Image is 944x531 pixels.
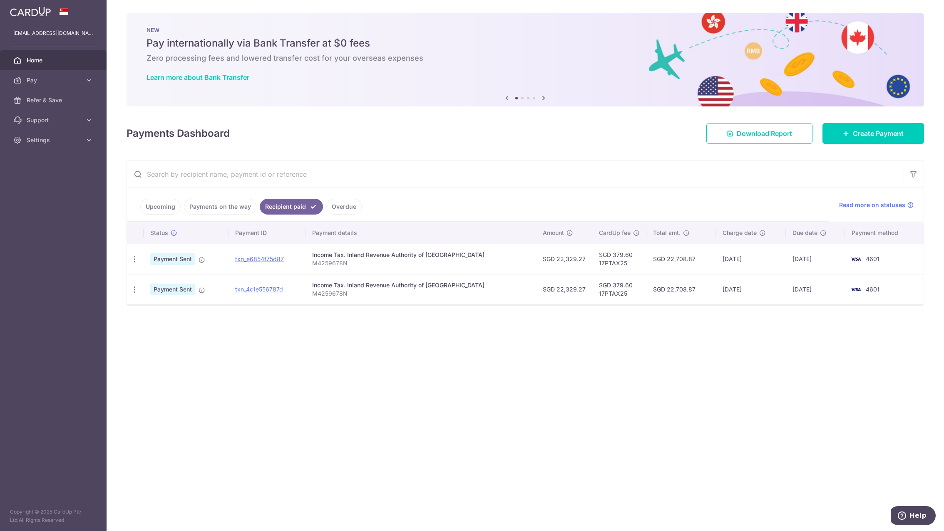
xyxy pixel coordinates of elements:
span: 4601 [866,255,879,262]
img: CardUp [10,7,51,17]
span: Download Report [737,128,792,138]
a: Upcoming [140,199,181,215]
div: Income Tax. Inland Revenue Authority of [GEOGRAPHIC_DATA] [312,281,529,289]
span: CardUp fee [599,229,631,237]
span: Payment Sent [150,284,195,295]
div: Income Tax. Inland Revenue Authority of [GEOGRAPHIC_DATA] [312,251,529,259]
h4: Payments Dashboard [127,126,230,141]
a: Download Report [706,123,812,144]
span: Support [27,116,82,124]
span: Amount [543,229,564,237]
h6: Zero processing fees and lowered transfer cost for your overseas expenses [147,53,904,63]
a: Learn more about Bank Transfer [147,73,249,82]
span: Due date [792,229,817,237]
a: txn_4c1e556787d [235,286,283,293]
p: [EMAIL_ADDRESS][DOMAIN_NAME] [13,29,93,37]
td: [DATE] [716,274,786,304]
a: Payments on the way [184,199,256,215]
span: Refer & Save [27,96,82,104]
th: Payment method [845,222,924,244]
td: [DATE] [786,244,845,274]
input: Search by recipient name, payment id or reference [127,161,904,188]
span: Charge date [723,229,757,237]
h5: Pay internationally via Bank Transfer at $0 fees [147,37,904,50]
span: Status [150,229,168,237]
span: 4601 [866,286,879,293]
span: Home [27,56,82,64]
td: SGD 22,708.87 [646,244,715,274]
td: [DATE] [716,244,786,274]
td: SGD 22,708.87 [646,274,715,304]
img: Bank Card [847,254,864,264]
th: Payment ID [229,222,306,244]
span: Payment Sent [150,253,195,265]
td: SGD 379.60 17PTAX25 [592,274,646,304]
th: Payment details [306,222,536,244]
span: Total amt. [653,229,681,237]
a: Overdue [326,199,362,215]
td: [DATE] [786,274,845,304]
p: NEW [147,27,904,33]
img: Bank Card [847,284,864,294]
a: Read more on statuses [839,201,914,209]
span: Read more on statuses [839,201,905,209]
a: Recipient paid [260,199,323,215]
span: Pay [27,76,82,84]
span: Settings [27,136,82,144]
p: M4259678N [312,259,529,267]
a: Create Payment [822,123,924,144]
span: Create Payment [853,128,904,138]
iframe: Opens a widget where you can find more information [891,506,936,527]
a: txn_e6854f75d87 [235,255,284,262]
td: SGD 22,329.27 [536,274,592,304]
td: SGD 379.60 17PTAX25 [592,244,646,274]
img: Bank transfer banner [127,13,924,106]
p: M4259678N [312,289,529,298]
td: SGD 22,329.27 [536,244,592,274]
